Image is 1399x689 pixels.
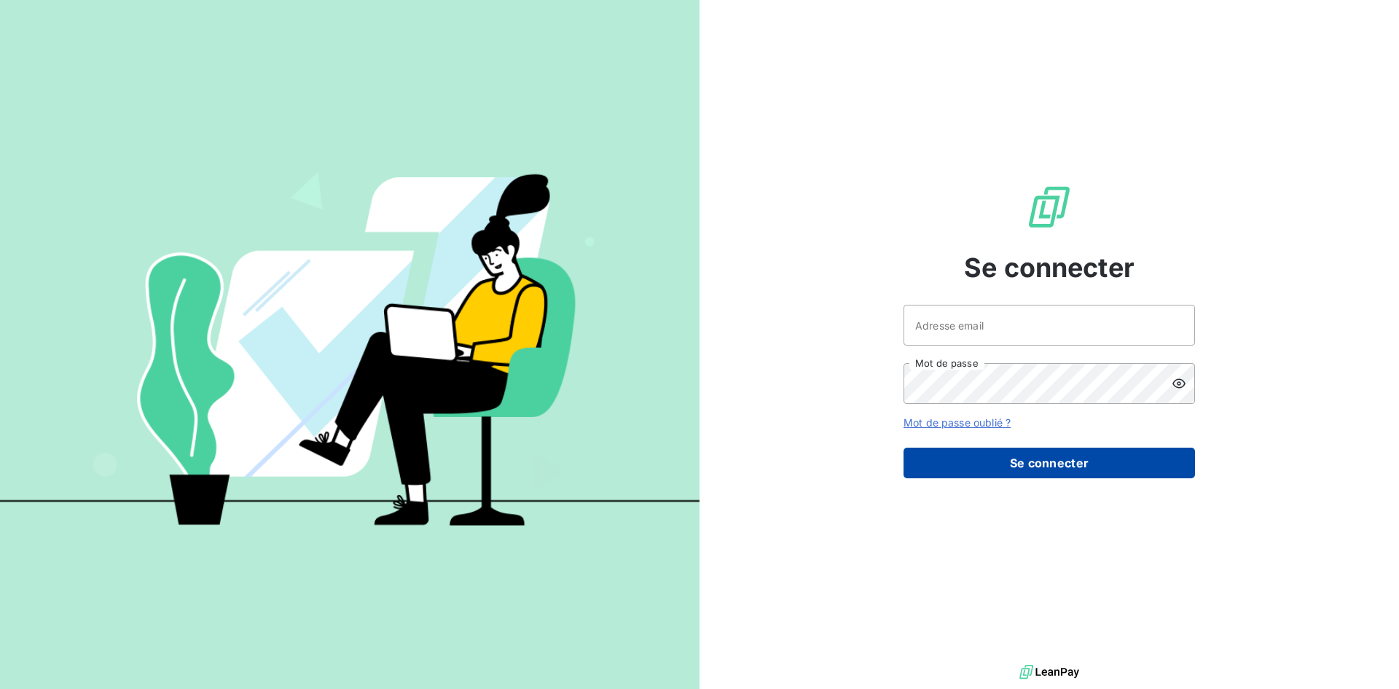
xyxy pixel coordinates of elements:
[904,448,1195,478] button: Se connecter
[1026,184,1073,230] img: Logo LeanPay
[904,416,1011,429] a: Mot de passe oublié ?
[964,248,1135,287] span: Se connecter
[1019,661,1079,683] img: logo
[904,305,1195,346] input: placeholder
